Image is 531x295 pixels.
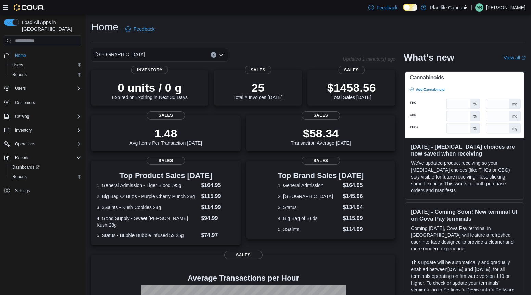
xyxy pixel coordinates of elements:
span: Inventory [131,66,168,74]
a: Settings [12,187,33,195]
a: Feedback [366,1,400,14]
button: Users [7,60,84,70]
dd: $164.95 [343,181,364,189]
strong: [DATE] and [DATE] [447,267,490,272]
dd: $74.97 [201,231,235,239]
div: Total # Invoices [DATE] [233,81,282,100]
button: Operations [12,140,38,148]
p: $58.34 [291,126,351,140]
span: Customers [15,100,35,106]
span: Reports [12,174,27,180]
dt: 2. [GEOGRAPHIC_DATA] [278,193,340,200]
span: Inventory [15,127,32,133]
span: Feedback [134,26,154,33]
button: Home [1,50,84,60]
span: Operations [15,141,35,147]
h2: What's new [404,52,454,63]
a: Feedback [123,22,157,36]
div: Transaction Average [DATE] [291,126,351,146]
dd: $114.99 [201,203,235,211]
button: Reports [7,70,84,79]
p: 1.48 [129,126,202,140]
span: Users [12,62,23,68]
button: Clear input [211,52,216,58]
span: Users [15,86,26,91]
button: Reports [7,172,84,182]
a: Reports [10,173,29,181]
input: Dark Mode [403,4,417,11]
dd: $115.99 [201,192,235,200]
span: Customers [12,98,81,107]
dt: 3. 3Saints - Kush Cookies 28g [97,204,198,211]
button: Reports [1,153,84,162]
dt: 5. 3Saints [278,226,340,233]
button: Catalog [12,112,32,121]
h4: Average Transactions per Hour [97,274,390,282]
p: We've updated product receiving so your [MEDICAL_DATA] choices (like THCa or CBG) stay visible fo... [411,160,518,194]
a: Home [12,51,29,60]
a: Users [10,61,26,69]
span: Users [12,84,81,93]
button: Users [1,84,84,93]
p: [PERSON_NAME] [486,3,526,12]
dd: $115.99 [343,214,364,222]
span: AR [477,3,482,12]
div: April Rose [475,3,483,12]
span: Reports [12,153,81,162]
button: Open list of options [218,52,224,58]
p: Coming [DATE], Cova Pay terminal in [GEOGRAPHIC_DATA] will feature a refreshed user interface des... [411,225,518,252]
dt: 5. Status - Bubble Bubble Infused 5x.25g [97,232,198,239]
span: Reports [15,155,29,160]
span: Sales [224,251,263,259]
dt: 3. Status [278,204,340,211]
span: Sales [302,157,340,165]
p: 0 units / 0 g [112,81,188,95]
a: Customers [12,99,38,107]
span: Sales [338,66,365,74]
h3: [DATE] - Coming Soon! New terminal UI on Cova Pay terminals [411,208,518,222]
p: $1458.56 [327,81,376,95]
dd: $134.94 [343,203,364,211]
img: Cova [14,4,44,11]
button: Settings [1,186,84,196]
span: Reports [10,173,81,181]
span: Operations [12,140,81,148]
span: Reports [12,72,27,77]
h1: Home [91,20,118,34]
span: Sales [147,111,185,120]
div: Avg Items Per Transaction [DATE] [129,126,202,146]
dd: $114.99 [343,225,364,233]
div: Expired or Expiring in Next 30 Days [112,81,188,100]
span: Catalog [15,114,29,119]
span: Home [12,51,81,60]
span: Sales [302,111,340,120]
span: Home [15,53,26,58]
dd: $94.99 [201,214,235,222]
span: Sales [245,66,271,74]
dt: 4. Big Bag of Buds [278,215,340,222]
dt: 4. Good Supply - Sweet [PERSON_NAME] Kush 28g [97,215,198,229]
button: Reports [12,153,32,162]
p: Plantlife Cannabis [430,3,468,12]
div: Total Sales [DATE] [327,81,376,100]
span: Feedback [377,4,397,11]
button: Inventory [12,126,35,134]
span: Inventory [12,126,81,134]
dt: 1. General Admission - Tiger Blood .95g [97,182,198,189]
span: Dashboards [12,164,40,170]
span: Sales [147,157,185,165]
button: Operations [1,139,84,149]
span: [GEOGRAPHIC_DATA] [95,50,145,59]
a: Reports [10,71,29,79]
a: View allExternal link [504,55,526,60]
nav: Complex example [4,48,81,213]
button: Inventory [1,125,84,135]
svg: External link [521,56,526,60]
a: Dashboards [10,163,42,171]
dd: $164.95 [201,181,235,189]
h3: Top Product Sales [DATE] [97,172,235,180]
span: Load All Apps in [GEOGRAPHIC_DATA] [19,19,81,33]
span: Settings [15,188,30,194]
dt: 2. Big Bag O' Buds - Purple Cherry Punch 28g [97,193,198,200]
